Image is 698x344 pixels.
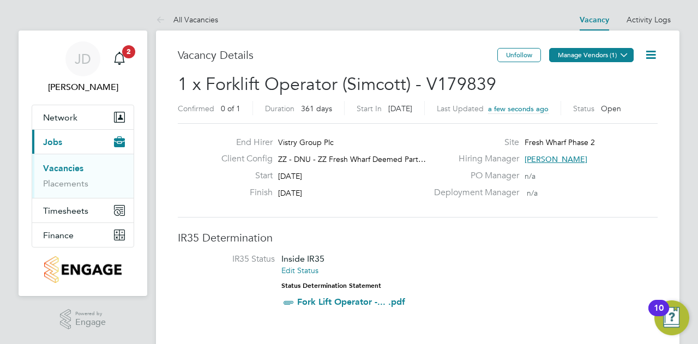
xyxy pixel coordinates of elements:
button: Jobs [32,130,134,154]
span: [DATE] [278,171,302,181]
span: Engage [75,318,106,327]
label: Start [213,170,273,182]
span: Timesheets [43,206,88,216]
span: Network [43,112,77,123]
span: ZZ - DNU - ZZ Fresh Wharf Deemed Part… [278,154,426,164]
a: All Vacancies [156,15,218,25]
div: 10 [654,308,664,322]
span: Vistry Group Plc [278,137,334,147]
label: Client Config [213,153,273,165]
h3: Vacancy Details [178,48,497,62]
img: countryside-properties-logo-retina.png [44,256,121,283]
a: JD[PERSON_NAME] [32,41,134,94]
button: Network [32,105,134,129]
span: a few seconds ago [488,104,549,113]
label: Last Updated [437,104,484,113]
a: Edit Status [281,265,318,275]
a: Powered byEngage [60,309,106,330]
label: End Hirer [213,137,273,148]
button: Open Resource Center, 10 new notifications [654,300,689,335]
button: Unfollow [497,48,541,62]
label: PO Manager [428,170,519,182]
span: JD [75,52,91,66]
span: n/a [527,188,538,198]
a: Fork Lift Operator -... .pdf [297,297,405,307]
button: Manage Vendors (1) [549,48,634,62]
span: [DATE] [278,188,302,198]
label: Site [428,137,519,148]
span: [PERSON_NAME] [525,154,587,164]
span: 0 of 1 [221,104,240,113]
label: Hiring Manager [428,153,519,165]
a: Activity Logs [627,15,671,25]
a: 2 [109,41,130,76]
span: Fresh Wharf Phase 2 [525,137,595,147]
a: Vacancy [580,15,609,25]
nav: Main navigation [19,31,147,296]
button: Finance [32,223,134,247]
div: Jobs [32,154,134,198]
label: Finish [213,187,273,198]
span: 1 x Forklift Operator (Simcott) - V179839 [178,74,496,95]
strong: Status Determination Statement [281,282,381,289]
span: Inside IR35 [281,254,324,264]
span: n/a [525,171,535,181]
label: Deployment Manager [428,187,519,198]
label: Duration [265,104,294,113]
a: Placements [43,178,88,189]
h3: IR35 Determination [178,231,658,245]
label: IR35 Status [189,254,275,265]
label: Confirmed [178,104,214,113]
span: [DATE] [388,104,412,113]
span: Open [601,104,621,113]
span: Powered by [75,309,106,318]
span: 361 days [301,104,332,113]
span: Jobs [43,137,62,147]
span: Finance [43,230,74,240]
span: 2 [122,45,135,58]
button: Timesheets [32,198,134,222]
a: Vacancies [43,163,83,173]
span: James Davey [32,81,134,94]
a: Go to home page [32,256,134,283]
label: Status [573,104,594,113]
label: Start In [357,104,382,113]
